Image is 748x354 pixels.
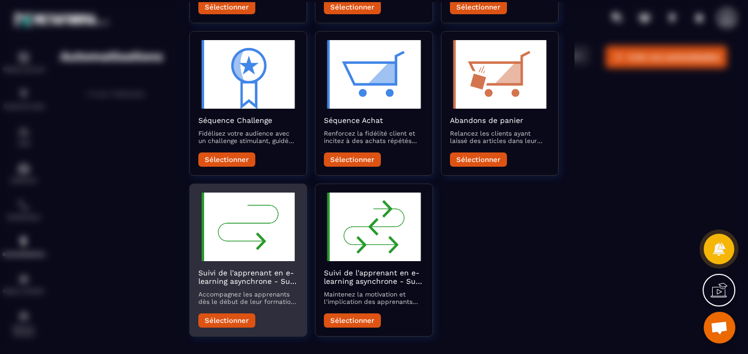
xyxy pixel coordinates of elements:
[198,152,255,167] button: Sélectionner
[324,269,424,285] h2: Suivi de l'apprenant en e-learning asynchrone - Suivi en cours de formation
[324,116,424,125] h2: Séquence Achat
[324,40,424,109] img: automation-objective-icon
[198,313,255,328] button: Sélectionner
[198,40,298,109] img: automation-objective-icon
[198,116,298,125] h2: Séquence Challenge
[324,193,424,261] img: automation-objective-icon
[450,116,550,125] h2: Abandons de panier
[198,193,298,261] img: automation-objective-icon
[450,130,550,145] p: Relancez les clients ayant laissé des articles dans leur panier avec une séquence d'emails rappel...
[324,291,424,305] p: Maintenez la motivation et l'implication des apprenants avec des e-mails réguliers pendant leur p...
[324,152,381,167] button: Sélectionner
[324,130,424,145] p: Renforcez la fidélité client et incitez à des achats répétés avec des e-mails post-achat qui valo...
[198,130,298,145] p: Fidélisez votre audience avec un challenge stimulant, guidé par des e-mails encourageants et éduc...
[450,40,550,109] img: automation-objective-icon
[324,313,381,328] button: Sélectionner
[704,312,735,343] a: Ouvrir le chat
[450,152,507,167] button: Sélectionner
[198,269,298,285] h2: Suivi de l'apprenant en e-learning asynchrone - Suivi du démarrage
[198,291,298,305] p: Accompagnez les apprenants dès le début de leur formation en e-learning asynchrone pour assurer u...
